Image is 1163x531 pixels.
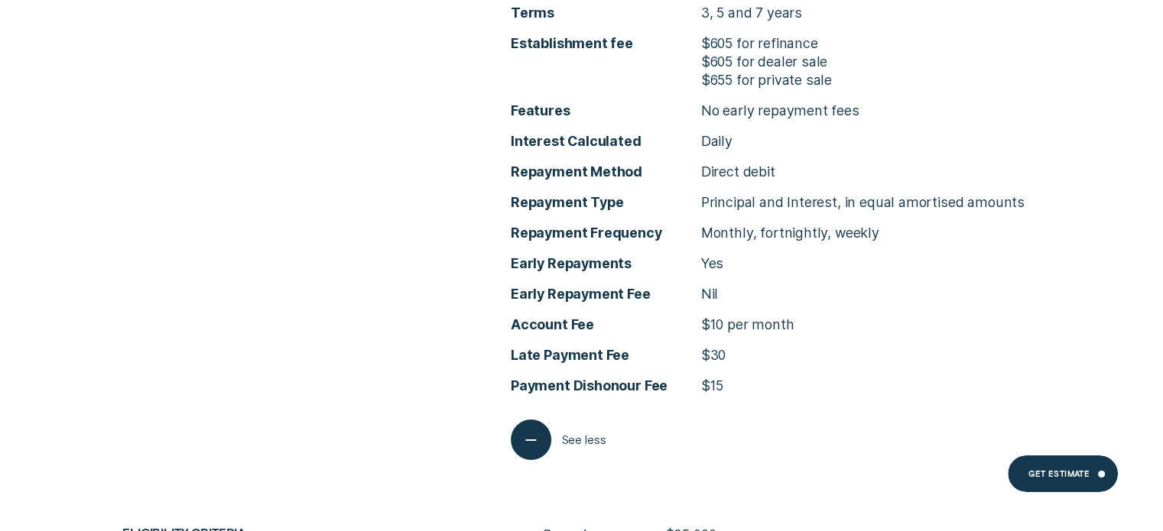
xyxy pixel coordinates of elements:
[511,163,701,181] span: Repayment Method
[511,132,701,151] span: Interest Calculated
[701,316,794,334] p: $10 per month
[1008,455,1118,492] a: Get Estimate
[511,377,701,395] span: Payment Dishonour Fee
[701,193,1025,212] p: Principal and Interest, in equal amortised amounts
[701,254,723,273] p: Yes
[511,224,701,242] span: Repayment Frequency
[511,4,701,22] span: Terms
[701,163,775,181] p: Direct debit
[701,285,718,303] p: Nil
[701,71,832,89] p: $655 for private sale
[701,4,802,22] p: 3, 5 and 7 years
[701,377,723,395] p: $15
[701,34,832,71] p: $605 for refinance $605 for dealer sale
[511,102,701,120] span: Features
[511,254,701,273] span: Early Repayments
[511,34,701,53] span: Establishment fee
[511,285,701,303] span: Early Repayment Fee
[701,346,726,364] p: $30
[511,419,606,460] button: See less
[701,102,859,120] p: No early repayment fees
[701,132,733,151] p: Daily
[701,224,879,242] p: Monthly, fortnightly, weekly
[561,433,606,447] span: See less
[511,193,701,212] span: Repayment Type
[511,346,701,364] span: Late Payment Fee
[511,316,701,334] span: Account Fee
